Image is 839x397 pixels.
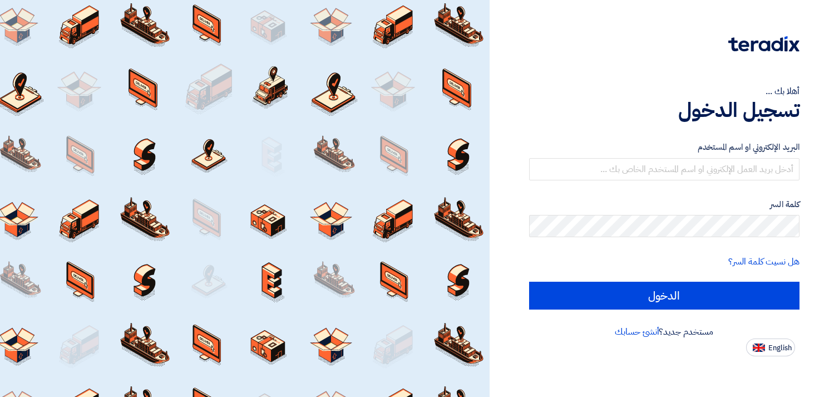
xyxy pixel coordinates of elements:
label: البريد الإلكتروني او اسم المستخدم [529,141,799,154]
div: مستخدم جديد؟ [529,325,799,339]
a: أنشئ حسابك [615,325,659,339]
div: أهلا بك ... [529,85,799,98]
h1: تسجيل الدخول [529,98,799,122]
label: كلمة السر [529,198,799,211]
img: Teradix logo [728,36,799,52]
input: الدخول [529,282,799,310]
input: أدخل بريد العمل الإلكتروني او اسم المستخدم الخاص بك ... [529,158,799,180]
button: English [746,339,795,356]
a: هل نسيت كلمة السر؟ [728,255,799,268]
span: English [768,344,792,352]
img: en-US.png [753,344,765,352]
